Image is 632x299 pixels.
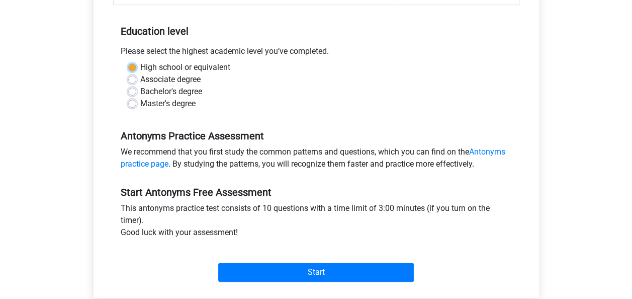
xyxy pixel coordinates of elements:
[140,86,202,98] label: Bachelor's degree
[121,21,512,41] h5: Education level
[140,73,201,86] label: Associate degree
[140,61,230,73] label: High school or equivalent
[113,146,519,174] div: We recommend that you first study the common patterns and questions, which you can find on the . ...
[218,263,414,282] input: Start
[113,45,519,61] div: Please select the highest academic level you’ve completed.
[121,186,512,198] h5: Start Antonyms Free Assessment
[121,130,512,142] h5: Antonyms Practice Assessment
[113,202,519,243] div: This antonyms practice test consists of 10 questions with a time limit of 3:00 minutes (if you tu...
[140,98,196,110] label: Master's degree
